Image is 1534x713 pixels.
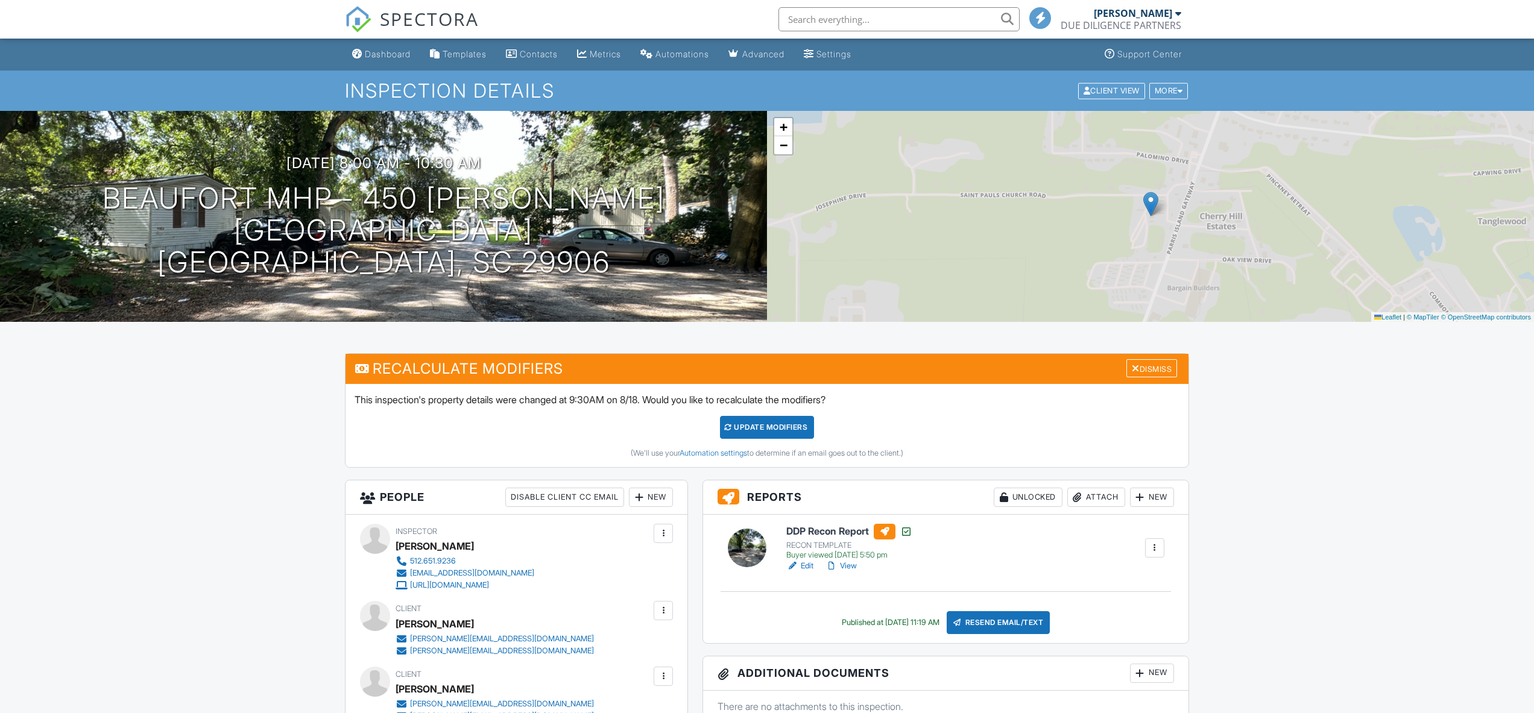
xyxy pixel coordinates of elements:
h1: Inspection Details [345,80,1189,101]
div: UPDATE Modifiers [720,416,815,439]
a: 512.651.9236 [396,555,534,567]
div: More [1149,83,1188,99]
div: Advanced [742,49,784,59]
a: Edit [786,560,813,572]
h3: [DATE] 8:00 am - 10:30 am [286,155,481,171]
a: © MapTiler [1407,313,1439,321]
h3: Additional Documents [703,656,1188,691]
div: [PERSON_NAME] [396,537,474,555]
img: The Best Home Inspection Software - Spectora [345,6,371,33]
div: Unlocked [994,488,1062,507]
span: Inspector [396,527,437,536]
div: Settings [816,49,851,59]
a: [URL][DOMAIN_NAME] [396,579,534,591]
div: Dismiss [1126,359,1177,378]
div: (We'll use your to determine if an email goes out to the client.) [355,448,1179,458]
a: [EMAIL_ADDRESS][DOMAIN_NAME] [396,567,534,579]
span: − [780,137,788,152]
div: [PERSON_NAME][EMAIL_ADDRESS][DOMAIN_NAME] [410,634,594,644]
div: [PERSON_NAME][EMAIL_ADDRESS][DOMAIN_NAME] [410,646,594,656]
span: Client [396,670,421,679]
div: [PERSON_NAME] [1094,7,1172,19]
a: [PERSON_NAME][EMAIL_ADDRESS][DOMAIN_NAME] [396,633,594,645]
div: RECON TEMPLATE [786,541,912,550]
div: [PERSON_NAME][EMAIL_ADDRESS][DOMAIN_NAME] [410,699,594,709]
a: Contacts [501,43,563,66]
div: Published at [DATE] 11:19 AM [842,618,939,627]
div: [PERSON_NAME] [396,615,474,633]
a: [PERSON_NAME][EMAIL_ADDRESS][DOMAIN_NAME] [396,698,594,710]
div: Dashboard [365,49,411,59]
div: Resend Email/Text [947,611,1050,634]
div: Templates [443,49,487,59]
h1: Beaufort MHP - 450 [PERSON_NAME][GEOGRAPHIC_DATA] [GEOGRAPHIC_DATA], SC 29906 [19,183,748,278]
div: Automations [655,49,709,59]
div: Support Center [1117,49,1182,59]
div: Contacts [520,49,558,59]
div: This inspection's property details were changed at 9:30AM on 8/18. Would you like to recalculate ... [346,384,1188,467]
span: | [1403,313,1405,321]
a: Zoom in [774,118,792,136]
div: DUE DILIGENCE PARTNERS [1061,19,1181,31]
a: DDP Recon Report RECON TEMPLATE Buyer viewed [DATE] 5:50 pm [786,524,912,560]
div: Attach [1067,488,1125,507]
div: Buyer viewed [DATE] 5:50 pm [786,550,912,560]
div: Disable Client CC Email [505,488,624,507]
a: Advanced [724,43,789,66]
a: Automations (Basic) [636,43,714,66]
span: SPECTORA [380,6,479,31]
span: + [780,119,788,134]
a: View [825,560,857,572]
div: Metrics [590,49,621,59]
input: Search everything... [778,7,1020,31]
a: Metrics [572,43,626,66]
h3: People [346,480,687,515]
a: Settings [799,43,856,66]
a: Leaflet [1374,313,1401,321]
span: Client [396,604,421,613]
div: New [629,488,673,507]
a: © OpenStreetMap contributors [1441,313,1531,321]
h3: Recalculate Modifiers [346,354,1188,383]
div: New [1130,488,1174,507]
a: Automation settings [680,448,747,457]
h3: Reports [703,480,1188,515]
a: Dashboard [347,43,415,66]
img: Marker [1143,192,1158,216]
p: There are no attachments to this inspection. [718,700,1174,713]
h6: DDP Recon Report [786,524,912,539]
a: SPECTORA [345,16,479,42]
div: New [1130,664,1174,683]
div: Client View [1078,83,1145,99]
a: Zoom out [774,136,792,154]
div: [EMAIL_ADDRESS][DOMAIN_NAME] [410,568,534,578]
div: 512.651.9236 [410,556,456,566]
a: [PERSON_NAME][EMAIL_ADDRESS][DOMAIN_NAME] [396,645,594,657]
div: [PERSON_NAME] [396,680,474,698]
a: Client View [1077,86,1148,95]
a: Support Center [1100,43,1187,66]
a: Templates [425,43,491,66]
div: [URL][DOMAIN_NAME] [410,580,489,590]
